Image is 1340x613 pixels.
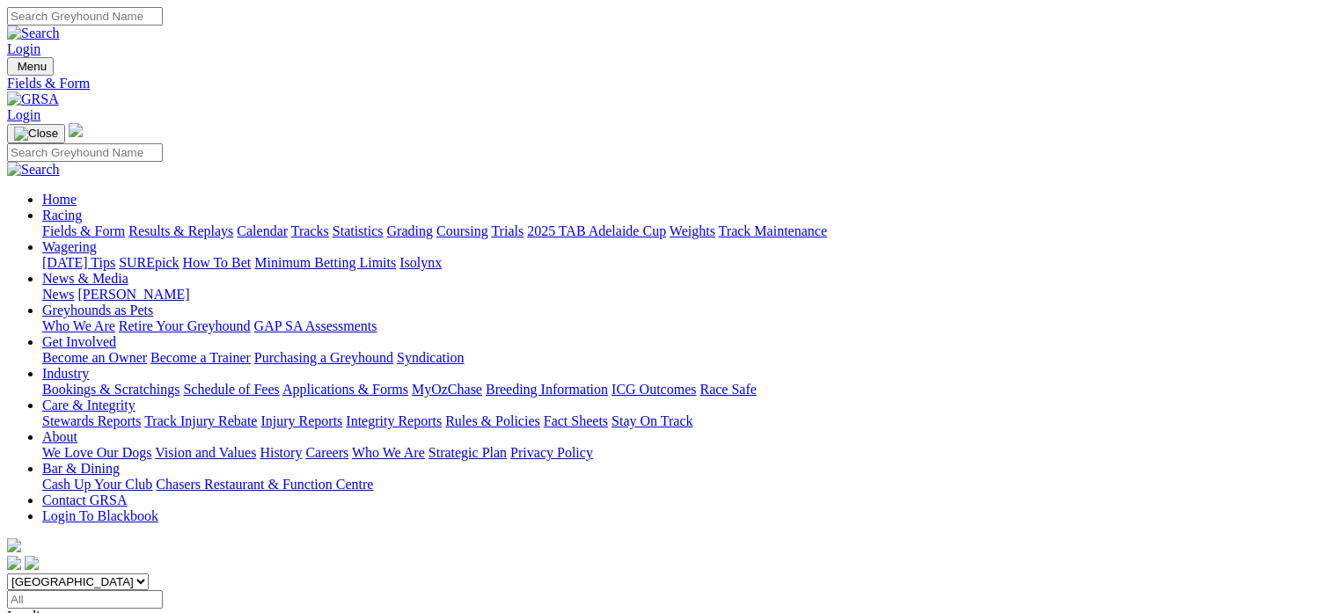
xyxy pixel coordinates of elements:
a: Stewards Reports [42,413,141,428]
input: Search [7,143,163,162]
a: Minimum Betting Limits [254,255,396,270]
a: ICG Outcomes [611,382,696,397]
a: Become a Trainer [150,350,251,365]
input: Search [7,7,163,26]
a: Calendar [237,223,288,238]
a: Race Safe [699,382,756,397]
div: News & Media [42,287,1333,303]
a: Rules & Policies [445,413,540,428]
a: History [260,445,302,460]
a: Cash Up Your Club [42,477,152,492]
a: Breeding Information [486,382,608,397]
a: [PERSON_NAME] [77,287,189,302]
a: Greyhounds as Pets [42,303,153,317]
a: Care & Integrity [42,398,135,412]
img: facebook.svg [7,556,21,570]
a: Weights [670,223,715,238]
a: Syndication [397,350,464,365]
img: Search [7,26,60,41]
a: Grading [387,223,433,238]
a: Retire Your Greyhound [119,318,251,333]
a: Careers [305,445,348,460]
a: News & Media [42,271,128,286]
div: Wagering [42,255,1333,271]
a: Chasers Restaurant & Function Centre [156,477,373,492]
img: Close [14,127,58,141]
a: Fact Sheets [544,413,608,428]
a: Purchasing a Greyhound [254,350,393,365]
a: Industry [42,366,89,381]
a: Stay On Track [611,413,692,428]
button: Toggle navigation [7,124,65,143]
a: Tracks [291,223,329,238]
img: logo-grsa-white.png [69,123,83,137]
div: Care & Integrity [42,413,1333,429]
a: Vision and Values [155,445,256,460]
button: Toggle navigation [7,57,54,76]
a: Integrity Reports [346,413,442,428]
a: Login [7,41,40,56]
a: How To Bet [183,255,252,270]
a: Coursing [436,223,488,238]
a: SUREpick [119,255,179,270]
img: GRSA [7,91,59,107]
input: Select date [7,590,163,609]
a: About [42,429,77,444]
a: Who We Are [352,445,425,460]
a: Track Maintenance [719,223,827,238]
a: Login [7,107,40,122]
a: Home [42,192,77,207]
a: Injury Reports [260,413,342,428]
img: twitter.svg [25,556,39,570]
a: Track Injury Rebate [144,413,257,428]
a: Trials [491,223,524,238]
div: About [42,445,1333,461]
a: Racing [42,208,82,223]
a: MyOzChase [412,382,482,397]
span: Menu [18,60,47,73]
a: Statistics [333,223,384,238]
a: Who We Are [42,318,115,333]
div: Get Involved [42,350,1333,366]
a: Fields & Form [7,76,1333,91]
a: Bar & Dining [42,461,120,476]
div: Bar & Dining [42,477,1333,493]
a: News [42,287,74,302]
div: Industry [42,382,1333,398]
a: Wagering [42,239,97,254]
a: Become an Owner [42,350,147,365]
a: Results & Replays [128,223,233,238]
a: Isolynx [399,255,442,270]
a: We Love Our Dogs [42,445,151,460]
a: Bookings & Scratchings [42,382,179,397]
a: [DATE] Tips [42,255,115,270]
a: Strategic Plan [428,445,507,460]
a: Fields & Form [42,223,125,238]
img: logo-grsa-white.png [7,538,21,552]
a: GAP SA Assessments [254,318,377,333]
a: Schedule of Fees [183,382,279,397]
a: Get Involved [42,334,116,349]
a: Contact GRSA [42,493,127,507]
img: Search [7,162,60,178]
a: Applications & Forms [282,382,408,397]
a: 2025 TAB Adelaide Cup [527,223,666,238]
a: Login To Blackbook [42,508,158,523]
div: Racing [42,223,1333,239]
div: Greyhounds as Pets [42,318,1333,334]
a: Privacy Policy [510,445,593,460]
